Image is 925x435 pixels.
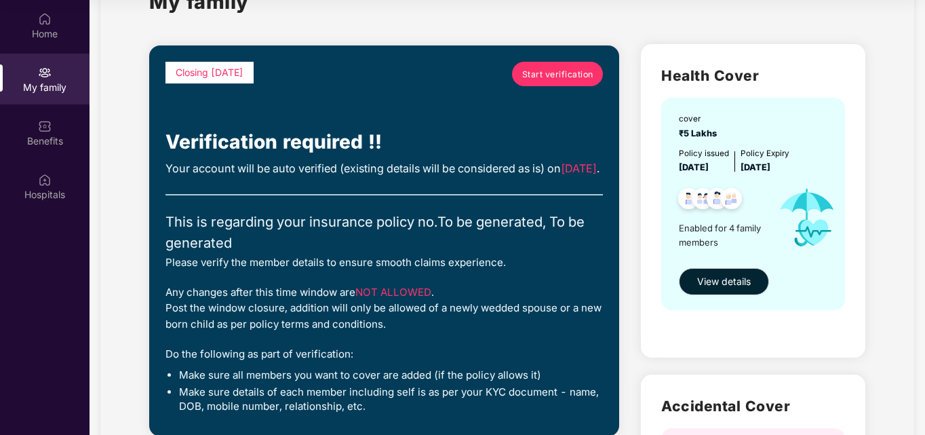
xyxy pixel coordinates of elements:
div: Do the following as part of verification: [165,346,603,362]
span: Enabled for 4 family members [679,221,767,249]
span: Closing [DATE] [176,67,243,78]
span: Start verification [522,68,593,81]
div: Your account will be auto verified (existing details will be considered as is) on . [165,160,603,177]
div: Please verify the member details to ensure smooth claims experience. [165,254,603,271]
img: svg+xml;base64,PHN2ZyB3aWR0aD0iMjAiIGhlaWdodD0iMjAiIHZpZXdCb3g9IjAgMCAyMCAyMCIgZmlsbD0ibm9uZSIgeG... [38,66,52,79]
img: svg+xml;base64,PHN2ZyB4bWxucz0iaHR0cDovL3d3dy53My5vcmcvMjAwMC9zdmciIHdpZHRoPSI0OC45NDMiIGhlaWdodD... [701,184,734,217]
button: View details [679,268,769,295]
div: Verification required !! [165,127,603,157]
span: [DATE] [679,162,709,172]
div: Policy Expiry [741,147,789,160]
div: Policy issued [679,147,729,160]
img: svg+xml;base64,PHN2ZyBpZD0iSG9tZSIgeG1sbnM9Imh0dHA6Ly93d3cudzMub3JnLzIwMDAvc3ZnIiB3aWR0aD0iMjAiIG... [38,12,52,26]
div: cover [679,113,721,126]
h2: Accidental Cover [661,395,845,417]
span: [DATE] [561,162,597,175]
img: icon [767,174,846,261]
li: Make sure all members you want to cover are added (if the policy allows it) [179,368,603,382]
span: [DATE] [741,162,770,172]
h2: Health Cover [661,64,845,87]
span: View details [697,274,751,289]
img: svg+xml;base64,PHN2ZyB4bWxucz0iaHR0cDovL3d3dy53My5vcmcvMjAwMC9zdmciIHdpZHRoPSI0OC45NDMiIGhlaWdodD... [715,184,748,217]
div: This is regarding your insurance policy no. To be generated, To be generated [165,212,603,254]
img: svg+xml;base64,PHN2ZyB4bWxucz0iaHR0cDovL3d3dy53My5vcmcvMjAwMC9zdmciIHdpZHRoPSI0OC45MTUiIGhlaWdodD... [686,184,720,217]
span: NOT ALLOWED [355,286,431,299]
li: Make sure details of each member including self is as per your KYC document - name, DOB, mobile n... [179,385,603,413]
img: svg+xml;base64,PHN2ZyBpZD0iQmVuZWZpdHMiIHhtbG5zPSJodHRwOi8vd3d3LnczLm9yZy8yMDAwL3N2ZyIgd2lkdGg9Ij... [38,119,52,133]
div: Any changes after this time window are . Post the window closure, addition will only be allowed o... [165,284,603,333]
img: svg+xml;base64,PHN2ZyB4bWxucz0iaHR0cDovL3d3dy53My5vcmcvMjAwMC9zdmciIHdpZHRoPSI0OC45NDMiIGhlaWdodD... [672,184,705,217]
span: ₹5 Lakhs [679,128,721,138]
img: svg+xml;base64,PHN2ZyBpZD0iSG9zcGl0YWxzIiB4bWxucz0iaHR0cDovL3d3dy53My5vcmcvMjAwMC9zdmciIHdpZHRoPS... [38,173,52,187]
a: Start verification [512,62,603,86]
